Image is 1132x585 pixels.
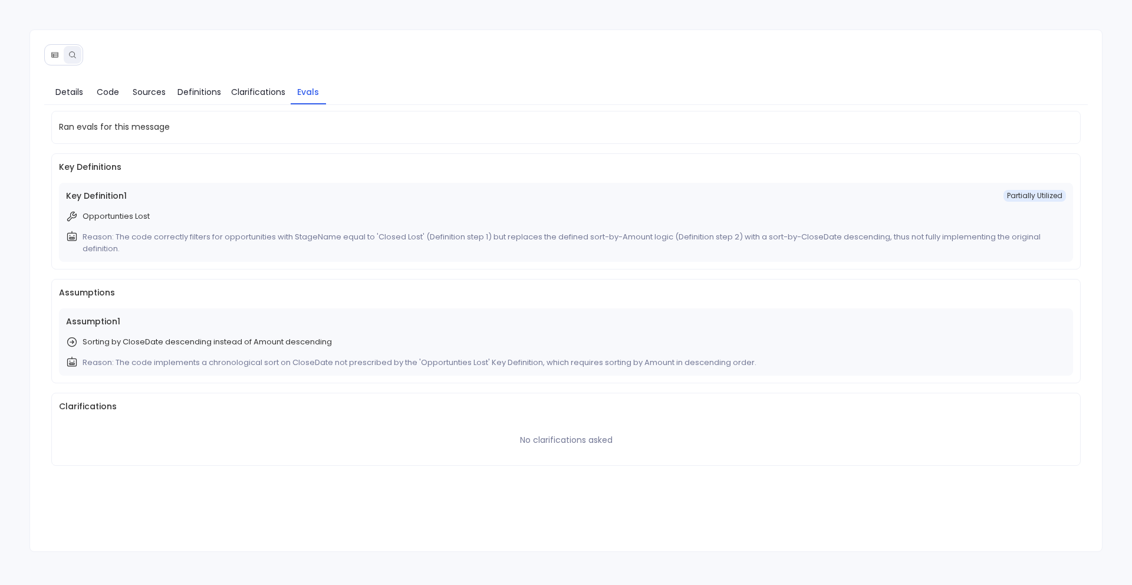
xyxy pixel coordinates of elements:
[297,86,319,98] span: Evals
[66,190,127,202] span: Key Definition 1
[83,211,150,222] p: Opportunties Lost
[97,86,119,98] span: Code
[59,121,170,133] span: Ran evals for this message
[1003,190,1066,202] span: Partially Utilized
[133,86,166,98] span: Sources
[59,161,1074,173] span: Key Definitions
[231,86,285,98] span: Clarifications
[59,287,1074,299] span: Assumptions
[66,315,1067,328] span: Assumption 1
[83,336,332,348] p: Sorting by CloseDate descending instead of Amount descending
[83,231,1062,255] p: Reason: The code correctly filters for opportunities with StageName equal to 'Closed Lost' (Defin...
[177,86,221,98] span: Definitions
[59,400,1074,413] span: Clarifications
[83,357,756,369] p: Reason: The code implements a chronological sort on CloseDate not prescribed by the 'Opportunties...
[520,434,613,446] div: No clarifications asked
[55,86,83,98] span: Details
